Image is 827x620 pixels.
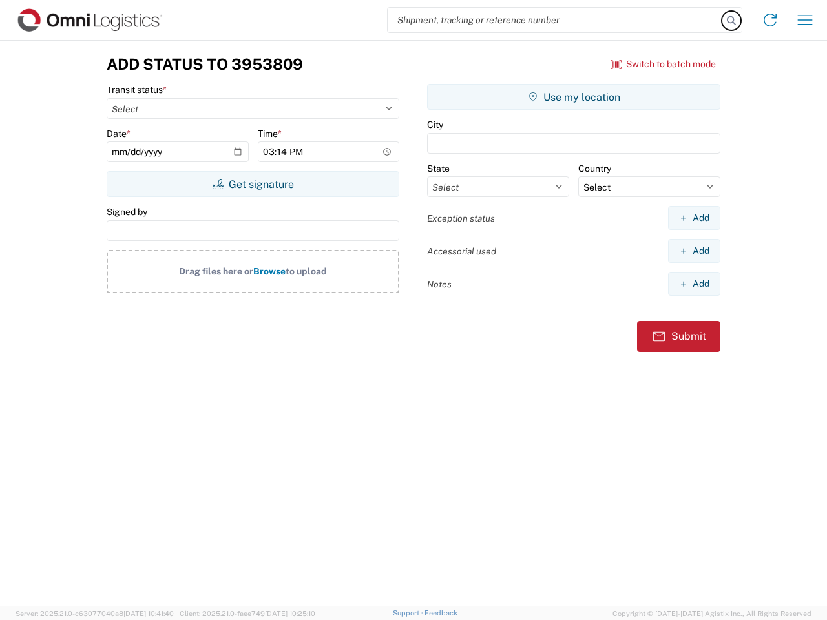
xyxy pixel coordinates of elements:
[427,212,495,224] label: Exception status
[107,171,399,197] button: Get signature
[578,163,611,174] label: Country
[668,239,720,263] button: Add
[388,8,722,32] input: Shipment, tracking or reference number
[637,321,720,352] button: Submit
[107,206,147,218] label: Signed by
[265,610,315,617] span: [DATE] 10:25:10
[286,266,327,276] span: to upload
[107,55,303,74] h3: Add Status to 3953809
[393,609,425,617] a: Support
[427,84,720,110] button: Use my location
[180,610,315,617] span: Client: 2025.21.0-faee749
[668,206,720,230] button: Add
[611,54,716,75] button: Switch to batch mode
[253,266,286,276] span: Browse
[424,609,457,617] a: Feedback
[668,272,720,296] button: Add
[123,610,174,617] span: [DATE] 10:41:40
[427,278,452,290] label: Notes
[16,610,174,617] span: Server: 2025.21.0-c63077040a8
[427,163,450,174] label: State
[107,84,167,96] label: Transit status
[107,128,131,139] label: Date
[612,608,811,619] span: Copyright © [DATE]-[DATE] Agistix Inc., All Rights Reserved
[427,119,443,130] label: City
[258,128,282,139] label: Time
[427,245,496,257] label: Accessorial used
[179,266,253,276] span: Drag files here or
